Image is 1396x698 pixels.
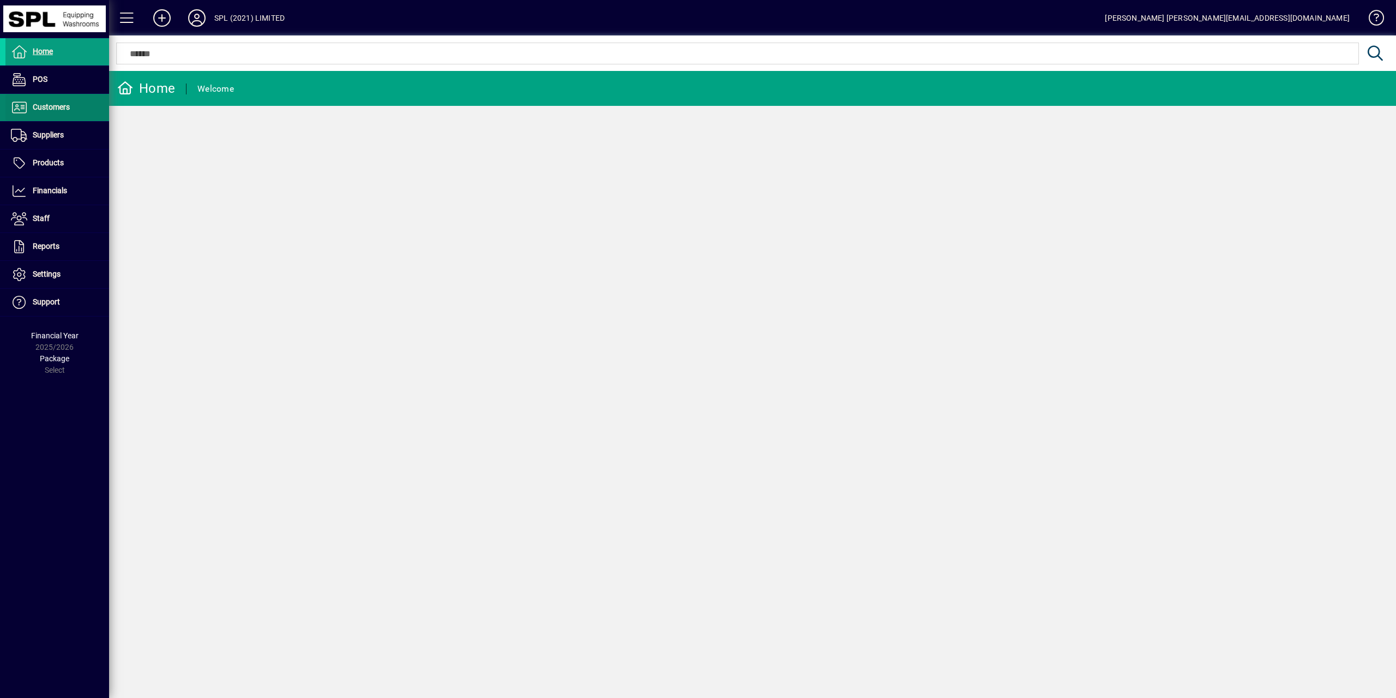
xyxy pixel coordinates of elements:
[33,214,50,223] span: Staff
[5,261,109,288] a: Settings
[1361,2,1382,38] a: Knowledge Base
[33,75,47,83] span: POS
[5,150,109,177] a: Products
[5,177,109,205] a: Financials
[5,205,109,232] a: Staff
[33,297,60,306] span: Support
[33,186,67,195] span: Financials
[5,94,109,121] a: Customers
[117,80,175,97] div: Home
[5,122,109,149] a: Suppliers
[33,103,70,111] span: Customers
[145,8,179,28] button: Add
[1105,9,1350,27] div: [PERSON_NAME] [PERSON_NAME][EMAIL_ADDRESS][DOMAIN_NAME]
[5,289,109,316] a: Support
[33,242,59,250] span: Reports
[31,331,79,340] span: Financial Year
[33,47,53,56] span: Home
[33,158,64,167] span: Products
[33,270,61,278] span: Settings
[5,233,109,260] a: Reports
[197,80,234,98] div: Welcome
[40,354,69,363] span: Package
[179,8,214,28] button: Profile
[33,130,64,139] span: Suppliers
[214,9,285,27] div: SPL (2021) LIMITED
[5,66,109,93] a: POS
